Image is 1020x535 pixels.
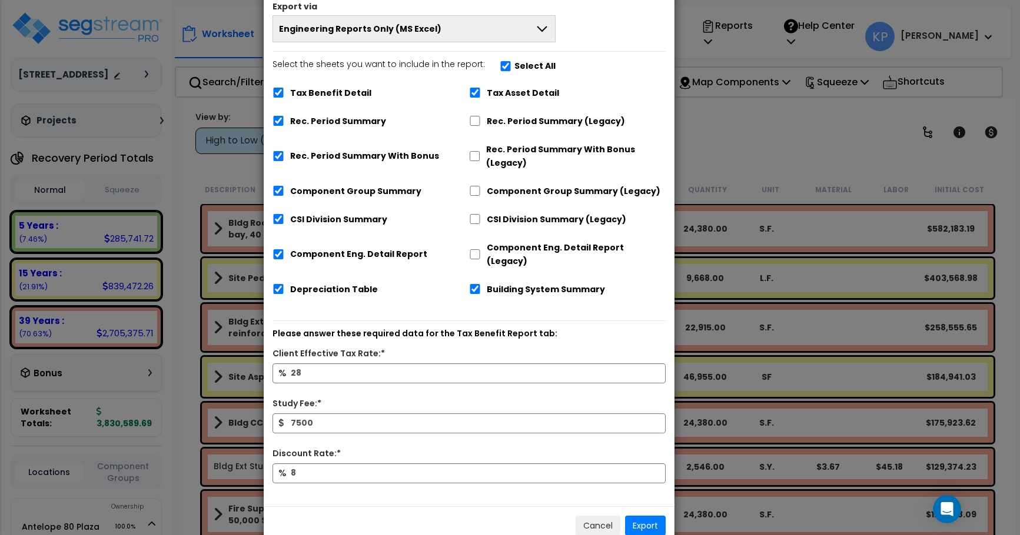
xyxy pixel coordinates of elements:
label: Component Eng. Detail Report [290,248,427,261]
label: Client Effective Tax Rate:* [273,347,385,360]
button: Engineering Reports Only (MS Excel) [273,15,556,42]
label: Discount Rate:* [273,447,341,460]
span: % [278,466,287,480]
label: Building System Summary [487,283,605,296]
label: Component Group Summary (Legacy) [487,185,660,198]
label: Rec. Period Summary (Legacy) [487,115,625,128]
div: Open Intercom Messenger [933,495,961,523]
label: CSI Division Summary (Legacy) [487,213,626,226]
label: Component Eng. Detail Report (Legacy) [487,241,666,268]
label: Tax Asset Detail [487,86,559,100]
p: Please answer these required data for the Tax Benefit Report tab: [273,327,666,341]
label: Rec. Period Summary With Bonus (Legacy) [486,143,666,170]
label: CSI Division Summary [290,213,387,226]
span: $ [278,416,285,430]
label: Select All [514,59,556,73]
label: Study Fee:* [273,397,321,410]
span: % [278,366,287,380]
label: Rec. Period Summary [290,115,386,128]
span: Engineering Reports Only (MS Excel) [279,23,441,35]
p: Select the sheets you want to include in the report: [273,58,485,72]
label: Export via [273,1,317,12]
input: Select the sheets you want to include in the report:Select All [500,61,511,71]
label: Depreciation Table [290,283,378,296]
label: Component Group Summary [290,185,421,198]
label: Tax Benefit Detail [290,86,371,100]
label: Rec. Period Summary With Bonus [290,149,439,163]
